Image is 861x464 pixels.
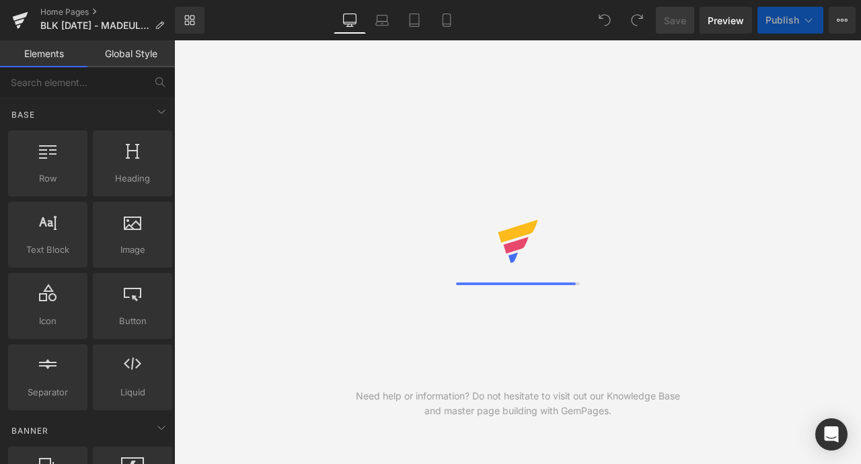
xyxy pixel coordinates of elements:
[664,13,686,28] span: Save
[40,20,149,31] span: BLK [DATE] - MADEULOOK - Nov23rebuild
[334,7,366,34] a: Desktop
[430,7,463,34] a: Mobile
[97,385,168,399] span: Liquid
[97,171,168,186] span: Heading
[366,7,398,34] a: Laptop
[12,243,83,257] span: Text Block
[12,314,83,328] span: Icon
[708,13,744,28] span: Preview
[97,243,168,257] span: Image
[700,7,752,34] a: Preview
[10,108,36,121] span: Base
[175,7,204,34] a: New Library
[591,7,618,34] button: Undo
[829,7,856,34] button: More
[12,385,83,399] span: Separator
[624,7,650,34] button: Redo
[12,171,83,186] span: Row
[815,418,848,451] div: Open Intercom Messenger
[87,40,175,67] a: Global Style
[10,424,50,437] span: Banner
[346,389,689,418] div: Need help or information? Do not hesitate to visit out our Knowledge Base and master page buildin...
[398,7,430,34] a: Tablet
[40,7,175,17] a: Home Pages
[765,15,799,26] span: Publish
[97,314,168,328] span: Button
[757,7,823,34] button: Publish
